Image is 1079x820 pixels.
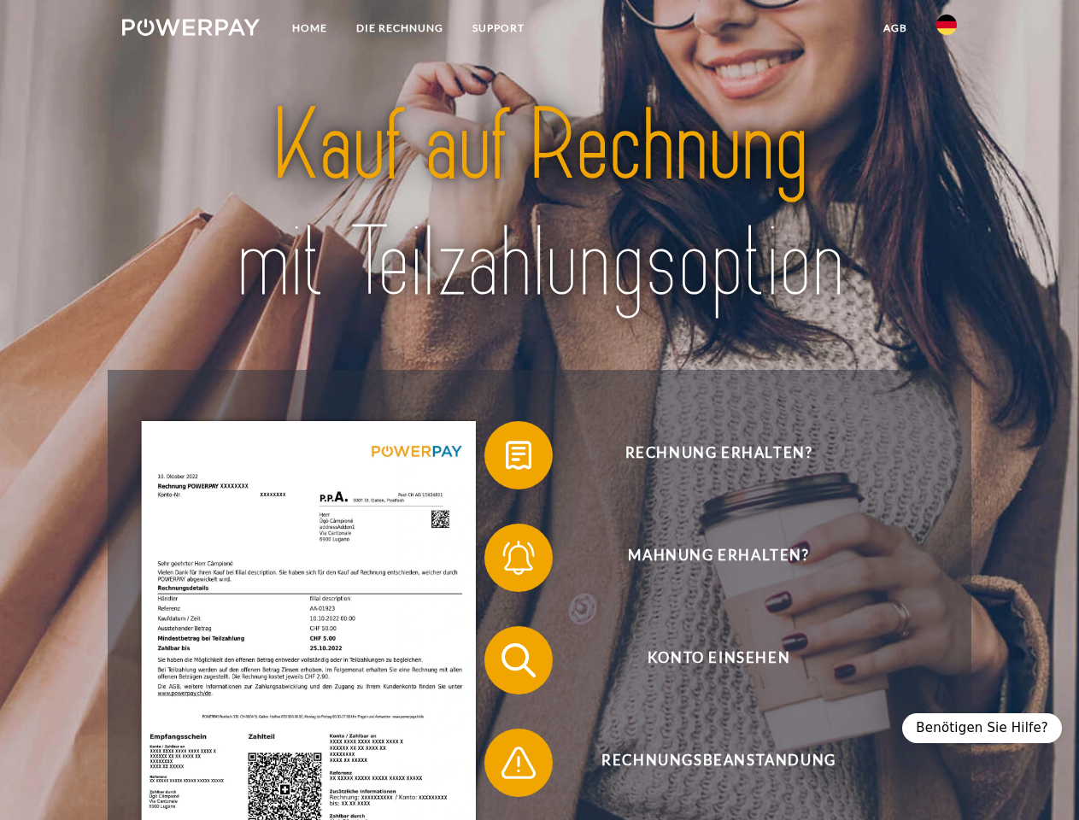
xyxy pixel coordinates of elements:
button: Rechnungsbeanstandung [484,729,929,797]
a: SUPPORT [458,13,539,44]
div: Benötigen Sie Hilfe? [902,713,1062,743]
img: qb_search.svg [497,639,540,682]
img: de [936,15,957,35]
span: Rechnungsbeanstandung [509,729,928,797]
img: title-powerpay_de.svg [163,82,916,327]
a: Home [278,13,342,44]
button: Rechnung erhalten? [484,421,929,489]
img: qb_bill.svg [497,434,540,477]
button: Mahnung erhalten? [484,524,929,592]
span: Konto einsehen [509,626,928,694]
img: qb_warning.svg [497,741,540,784]
img: qb_bell.svg [497,536,540,579]
img: logo-powerpay-white.svg [122,19,260,36]
a: DIE RECHNUNG [342,13,458,44]
span: Mahnung erhalten? [509,524,928,592]
span: Rechnung erhalten? [509,421,928,489]
button: Konto einsehen [484,626,929,694]
a: agb [869,13,922,44]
